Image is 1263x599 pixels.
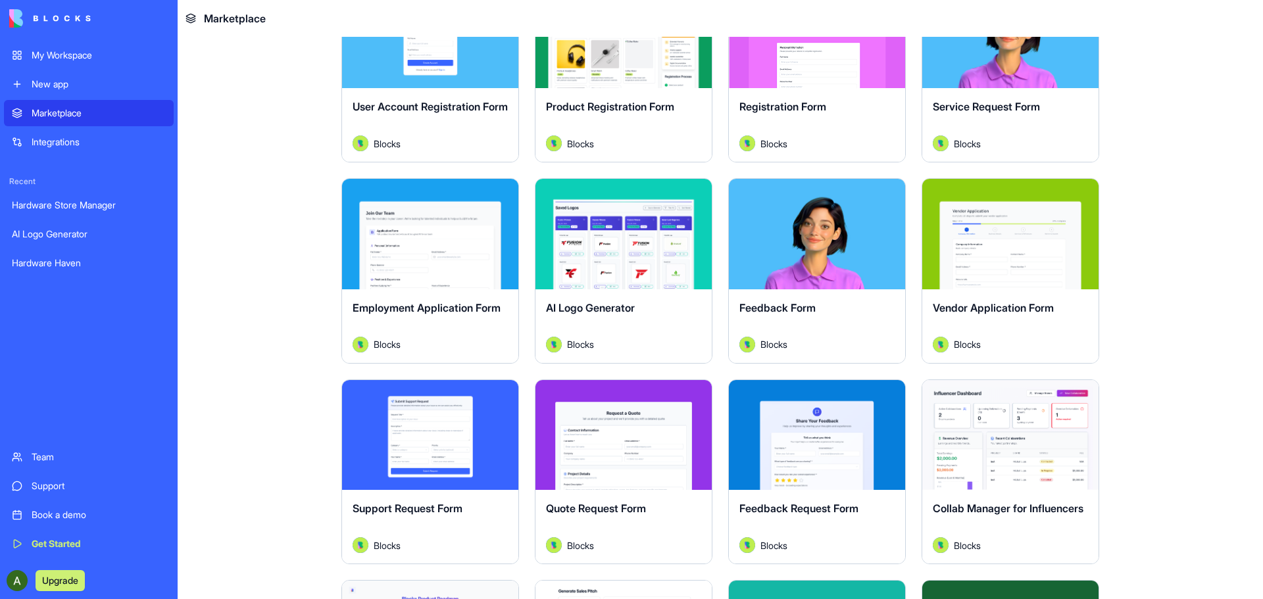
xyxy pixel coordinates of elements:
img: Avatar [933,135,949,151]
a: New app [4,71,174,97]
a: Support [4,473,174,499]
a: Integrations [4,129,174,155]
div: Team [32,450,166,464]
a: Employment Application FormAvatarBlocks [341,178,519,364]
span: Service Request Form [933,100,1040,113]
a: Marketplace [4,100,174,126]
div: New app [32,78,166,91]
a: Book a demo [4,502,174,528]
span: Blocks [567,137,594,151]
img: Avatar [739,337,755,352]
img: Avatar [933,537,949,553]
a: Feedback FormAvatarBlocks [728,178,906,364]
a: My Workspace [4,42,174,68]
img: ACg8ocIvcScK38e-tDUeDnFdLE0FqHS_M9UFNdrbEErmp2FkMDYgSio=s96-c [7,570,28,591]
span: Blocks [760,539,787,552]
span: Marketplace [204,11,266,26]
button: Upgrade [36,570,85,591]
img: Avatar [739,135,755,151]
img: Avatar [546,135,562,151]
div: Integrations [32,135,166,149]
span: Blocks [760,137,787,151]
img: Avatar [353,337,368,352]
span: Blocks [954,137,981,151]
span: Feedback Request Form [739,502,858,515]
div: Support [32,479,166,492]
span: Support Request Form [353,502,462,515]
div: Hardware Haven [12,256,166,270]
div: Book a demo [32,508,166,521]
span: AI Logo Generator [546,301,635,314]
a: Vendor Application FormAvatarBlocks [922,178,1099,364]
img: Avatar [353,135,368,151]
span: Blocks [954,337,981,351]
span: Recent [4,176,174,187]
span: Blocks [374,137,401,151]
span: Vendor Application Form [933,301,1054,314]
div: My Workspace [32,49,166,62]
a: Quote Request FormAvatarBlocks [535,379,712,565]
span: Blocks [374,337,401,351]
span: Feedback Form [739,301,816,314]
span: Blocks [567,337,594,351]
a: Hardware Haven [4,250,174,276]
img: Avatar [353,537,368,553]
a: Get Started [4,531,174,557]
img: Avatar [739,537,755,553]
span: Quote Request Form [546,502,646,515]
img: Avatar [546,537,562,553]
a: Support Request FormAvatarBlocks [341,379,519,565]
span: Collab Manager for Influencers [933,502,1083,515]
span: Registration Form [739,100,826,113]
a: Collab Manager for InfluencersAvatarBlocks [922,379,1099,565]
div: Get Started [32,537,166,550]
span: Blocks [954,539,981,552]
span: Product Registration Form [546,100,674,113]
a: AI Logo GeneratorAvatarBlocks [535,178,712,364]
img: Avatar [546,337,562,352]
a: Upgrade [36,573,85,587]
span: Employment Application Form [353,301,501,314]
span: Blocks [760,337,787,351]
div: Hardware Store Manager [12,199,166,212]
img: Avatar [933,337,949,352]
a: AI Logo Generator [4,221,174,247]
img: logo [9,9,91,28]
span: User Account Registration Form [353,100,508,113]
a: Hardware Store Manager [4,192,174,218]
div: AI Logo Generator [12,228,166,241]
a: Team [4,444,174,470]
span: Blocks [374,539,401,552]
div: Marketplace [32,107,166,120]
a: Feedback Request FormAvatarBlocks [728,379,906,565]
span: Blocks [567,539,594,552]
